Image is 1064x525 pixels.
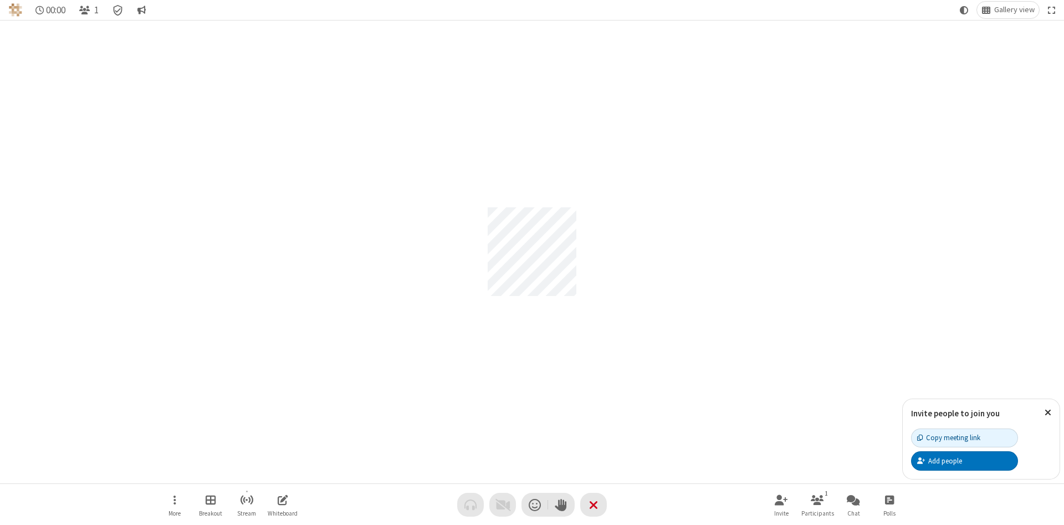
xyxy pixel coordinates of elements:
[873,489,906,521] button: Open poll
[46,5,65,16] span: 00:00
[847,510,860,517] span: Chat
[268,510,298,517] span: Whiteboard
[457,493,484,517] button: Audio problem - check your Internet connection or call by phone
[230,489,263,521] button: Start streaming
[801,489,834,521] button: Open participant list
[917,432,980,443] div: Copy meeting link
[801,510,834,517] span: Participants
[521,493,548,517] button: Send a reaction
[168,510,181,517] span: More
[94,5,99,16] span: 1
[765,489,798,521] button: Invite participants (Alt+I)
[911,451,1018,470] button: Add people
[108,2,129,18] div: Meeting details Encryption enabled
[837,489,870,521] button: Open chat
[199,510,222,517] span: Breakout
[977,2,1039,18] button: Change layout
[74,2,103,18] button: Open participant list
[580,493,607,517] button: End or leave meeting
[158,489,191,521] button: Open menu
[911,429,1018,447] button: Copy meeting link
[1043,2,1060,18] button: Fullscreen
[883,510,896,517] span: Polls
[266,489,299,521] button: Open shared whiteboard
[548,493,575,517] button: Raise hand
[774,510,789,517] span: Invite
[822,488,831,498] div: 1
[31,2,70,18] div: Timer
[194,489,227,521] button: Manage Breakout Rooms
[489,493,516,517] button: Video
[1036,399,1060,426] button: Close popover
[911,408,1000,419] label: Invite people to join you
[132,2,150,18] button: Conversation
[237,510,256,517] span: Stream
[9,3,22,17] img: QA Selenium DO NOT DELETE OR CHANGE
[955,2,973,18] button: Using system theme
[994,6,1035,14] span: Gallery view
